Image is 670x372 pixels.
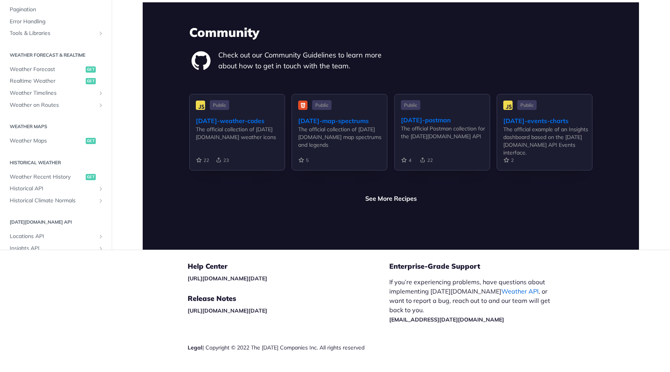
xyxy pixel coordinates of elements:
[6,87,106,99] a: Weather TimelinesShow subpages for Weather Timelines
[503,116,592,125] div: [DATE]-events-charts
[10,30,96,37] span: Tools & Libraries
[10,89,96,97] span: Weather Timelines
[389,262,571,271] h5: Enterprise-Grade Support
[189,24,592,41] h3: Community
[10,137,84,145] span: Weather Maps
[86,174,96,180] span: get
[10,66,84,73] span: Weather Forecast
[401,100,420,110] span: Public
[394,94,490,183] a: Public [DATE]-postman The official Postman collection for the [DATE][DOMAIN_NAME] API
[6,99,106,111] a: Weather on RoutesShow subpages for Weather on Routes
[196,116,285,125] div: [DATE]-weather-codes
[6,123,106,130] h2: Weather Maps
[10,173,84,181] span: Weather Recent History
[6,195,106,207] a: Historical Climate NormalsShow subpages for Historical Climate Normals
[10,6,104,14] span: Pagination
[10,18,104,26] span: Error Handling
[312,100,332,110] span: Public
[6,75,106,87] a: Realtime Weatherget
[6,159,106,166] h2: Historical Weather
[98,30,104,37] button: Show subpages for Tools & Libraries
[6,171,106,183] a: Weather Recent Historyget
[401,125,490,140] div: The official Postman collection for the [DATE][DOMAIN_NAME] API
[389,316,504,323] a: [EMAIL_ADDRESS][DATE][DOMAIN_NAME]
[86,138,96,144] span: get
[188,344,202,351] a: Legal
[188,307,267,314] a: [URL][DOMAIN_NAME][DATE]
[98,233,104,240] button: Show subpages for Locations API
[6,183,106,195] a: Historical APIShow subpages for Historical API
[86,78,96,84] span: get
[6,52,106,59] h2: Weather Forecast & realtime
[6,219,106,226] h2: [DATE][DOMAIN_NAME] API
[210,100,229,110] span: Public
[6,243,106,254] a: Insights APIShow subpages for Insights API
[188,294,389,303] h5: Release Notes
[6,4,106,16] a: Pagination
[292,94,387,183] a: Public [DATE]-map-spectrums The official collection of [DATE][DOMAIN_NAME] map spectrums and legends
[6,64,106,75] a: Weather Forecastget
[298,116,387,125] div: [DATE]-map-spectrums
[98,245,104,252] button: Show subpages for Insights API
[98,198,104,204] button: Show subpages for Historical Climate Normals
[188,262,389,271] h5: Help Center
[10,185,96,193] span: Historical API
[218,50,391,71] p: Check out our Community Guidelines to learn more about how to get in touch with the team.
[10,77,84,85] span: Realtime Weather
[188,344,389,351] div: | Copyright © 2022 The [DATE] Companies Inc. All rights reserved
[401,115,490,125] div: [DATE]-postman
[10,233,96,240] span: Locations API
[10,101,96,109] span: Weather on Routes
[98,186,104,192] button: Show subpages for Historical API
[298,125,387,149] div: The official collection of [DATE][DOMAIN_NAME] map spectrums and legends
[86,66,96,73] span: get
[189,94,285,183] a: Public [DATE]-weather-codes The official collection of [DATE][DOMAIN_NAME] weather icons
[389,277,558,324] p: If you’re experiencing problems, have questions about implementing [DATE][DOMAIN_NAME] , or want ...
[196,125,285,141] div: The official collection of [DATE][DOMAIN_NAME] weather icons
[503,125,592,156] div: The official example of an Insights dashboard based on the [DATE][DOMAIN_NAME] API Events interface.
[6,28,106,39] a: Tools & LibrariesShow subpages for Tools & Libraries
[188,275,267,282] a: [URL][DOMAIN_NAME][DATE]
[6,16,106,28] a: Error Handling
[10,245,96,252] span: Insights API
[497,94,592,183] a: Public [DATE]-events-charts The official example of an Insights dashboard based on the [DATE][DOM...
[6,231,106,242] a: Locations APIShow subpages for Locations API
[517,100,537,110] span: Public
[6,135,106,147] a: Weather Mapsget
[501,287,539,295] a: Weather API
[98,90,104,96] button: Show subpages for Weather Timelines
[365,194,417,203] a: See More Recipes
[10,197,96,205] span: Historical Climate Normals
[98,102,104,108] button: Show subpages for Weather on Routes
